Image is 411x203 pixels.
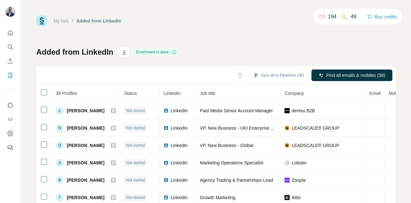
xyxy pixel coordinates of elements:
[292,194,301,201] span: Attio
[249,70,308,80] button: Sync all to Pipedrive (38)
[56,124,64,132] div: N
[5,99,15,111] button: Use Surfe on LinkedIn
[200,91,215,96] span: Job title
[171,142,188,149] span: LinkedIn
[56,159,64,167] div: A
[200,125,293,131] span: VP, New Business - UKI Enterprise & Agencies
[163,125,169,131] img: LinkedIn logo
[200,160,263,165] span: Marketing Operations Specialist
[5,128,15,139] button: Dashboard
[367,12,397,21] button: Buy credits
[284,108,290,113] img: company-logo
[163,91,180,96] span: LinkedIn
[126,125,145,131] span: Not started
[171,177,188,183] span: LinkedIn
[328,13,337,21] p: 194
[67,107,104,114] span: [PERSON_NAME]
[163,108,169,113] img: LinkedIn logo
[56,194,64,201] div: T
[311,69,392,81] button: Find all emails & mobiles (38)
[5,114,15,125] button: Use Surfe API
[54,18,69,23] a: My lists
[126,160,145,166] span: Not started
[76,18,121,24] div: Added from LinkedIn
[163,178,169,183] img: LinkedIn logo
[5,69,15,81] button: My lists
[126,108,145,114] span: Not started
[389,91,402,96] span: Mobile
[5,55,15,67] button: Enrich CSV
[171,107,188,114] span: LinkedIn
[292,107,315,114] span: dentsu B2B
[5,41,15,53] button: Search
[134,48,179,56] div: Enrichment is done
[200,108,273,113] span: Paid Media Senior Account Manager
[5,27,15,39] button: Quick start
[126,143,145,148] span: Not started
[200,178,273,183] span: Agency Trading & Partnerships Lead
[163,143,169,148] img: LinkedIn logo
[292,125,339,131] span: LEADSCALE® GROUP
[284,143,290,148] img: company-logo
[36,47,113,57] h1: Added from LinkedIn
[5,6,15,17] img: Avatar
[163,195,169,200] img: LinkedIn logo
[292,160,307,166] span: Lobster
[292,142,339,149] span: LEADSCALE® GROUP
[171,160,188,166] span: LinkedIn
[67,125,104,131] span: [PERSON_NAME]
[67,194,104,201] span: [PERSON_NAME]
[171,194,188,201] span: LinkedIn
[284,178,290,183] img: company-logo
[67,160,104,166] span: [PERSON_NAME]
[126,195,145,200] span: Not started
[126,177,145,183] span: Not started
[67,142,104,149] span: [PERSON_NAME]
[56,91,77,96] span: 38 Profiles
[56,176,64,184] div: B
[5,142,15,153] button: Feedback
[292,177,305,183] span: Zoopla
[56,107,64,115] div: L
[351,13,356,21] p: 49
[369,91,380,96] span: Email
[284,195,290,200] img: company-logo
[36,15,47,26] img: Surfe Logo
[200,143,253,148] span: VP, New Business - Global
[284,91,304,96] span: Company
[284,125,290,131] img: company-logo
[124,91,137,96] span: Status
[163,160,169,165] img: LinkedIn logo
[56,142,64,149] div: D
[72,18,73,24] li: /
[326,72,385,78] span: Find all emails & mobiles (38)
[171,125,188,131] span: LinkedIn
[67,177,104,183] span: [PERSON_NAME]
[200,195,235,200] span: Growth Marketing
